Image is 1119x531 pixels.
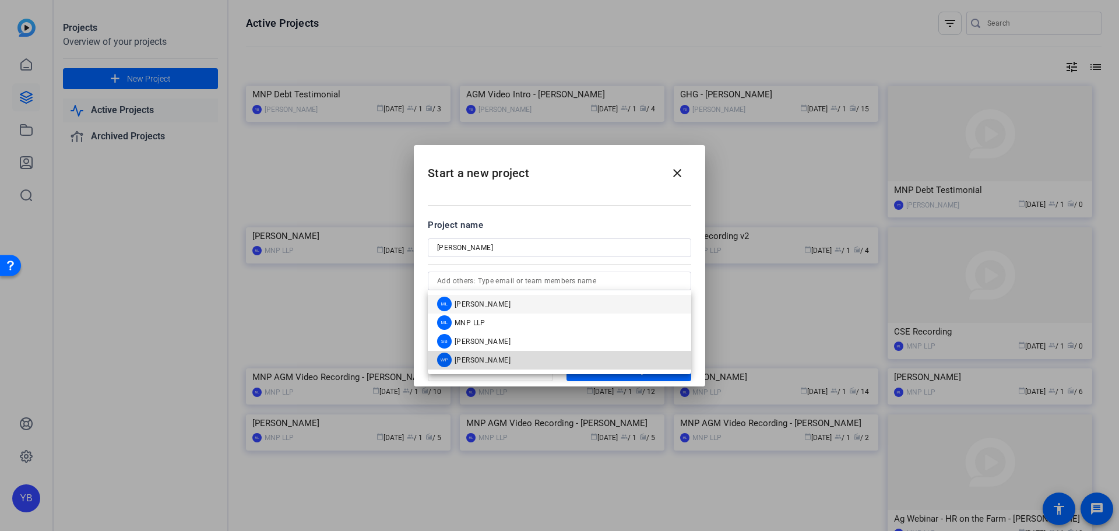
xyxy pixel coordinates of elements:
mat-icon: close [670,166,684,180]
div: ML [437,315,452,330]
div: ML [437,297,452,311]
input: Enter Project Name [437,241,682,255]
div: WP [437,353,452,367]
span: [PERSON_NAME] [455,300,511,309]
div: SB [437,334,452,349]
span: [PERSON_NAME] [455,356,511,365]
span: MNP LLP [455,318,485,328]
input: Add others: Type email or team members name [437,274,682,288]
div: Project name [428,219,691,231]
span: [PERSON_NAME] [455,337,511,346]
button: Cancel [428,360,553,381]
button: Create Project [566,360,692,381]
h2: Start a new project [414,145,705,192]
